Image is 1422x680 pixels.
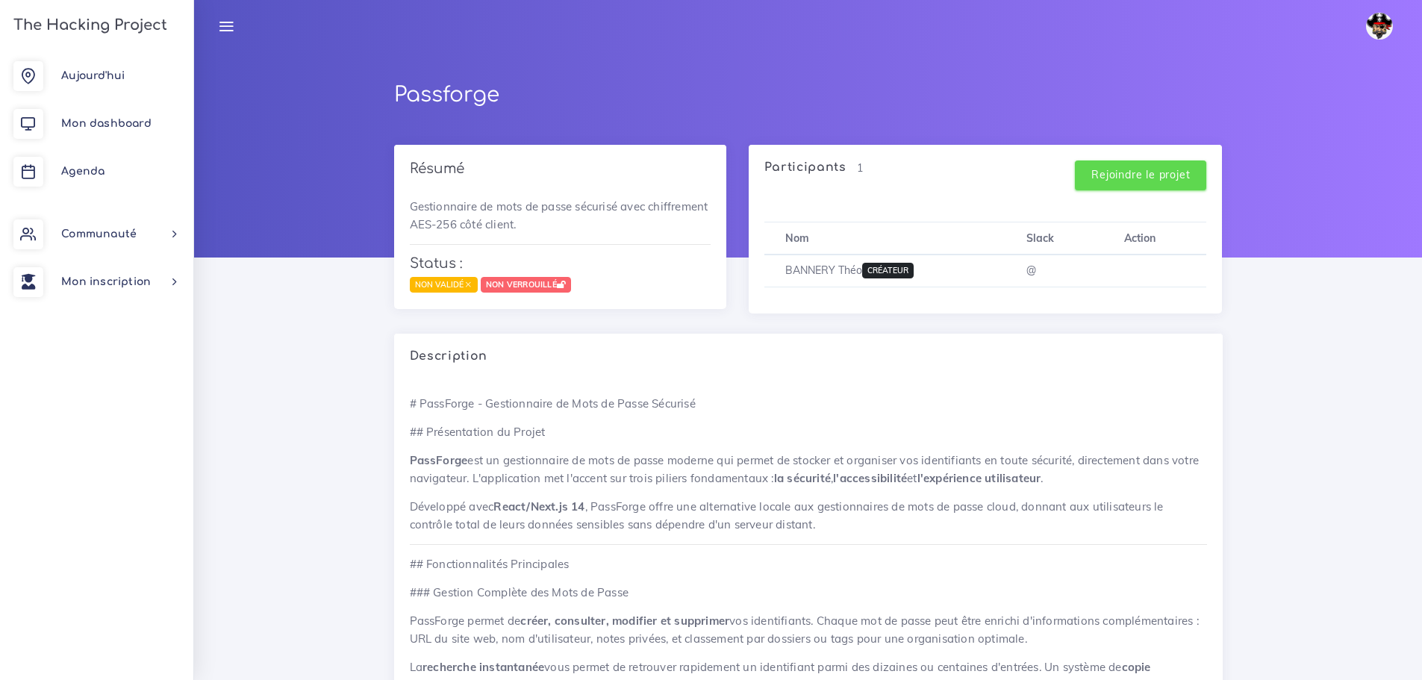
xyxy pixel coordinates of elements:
[917,471,1041,485] strong: l'expérience utilisateur
[410,160,549,177] h4: Résumé
[410,453,468,467] strong: PassForge
[862,263,914,278] span: Créateur
[486,279,566,290] strong: Non verrouillé
[774,471,831,485] strong: la sécurité
[410,498,1207,534] p: Développé avec , PassForge offre une alternative locale aux gestionnaires de mots de passe cloud,...
[1005,255,1103,287] td: @
[764,160,846,175] h4: Participants
[410,395,1207,413] p: # PassForge - Gestionnaire de Mots de Passe Sécurisé
[1005,222,1103,255] th: Slack
[833,471,907,485] strong: l'accessibilité
[410,349,488,364] h4: Description
[410,555,1207,573] p: ## Fonctionnalités Principales
[61,166,105,177] span: Agenda
[410,255,711,272] h4: Status :
[9,17,167,34] h3: The Hacking Project
[394,83,1223,108] h1: Passforge
[410,423,1207,441] p: ## Présentation du Projet
[520,614,729,628] strong: créer, consulter, modifier et supprimer
[410,612,1207,648] p: PassForge permet de vos identifiants. Chaque mot de passe peut être enrichi d'informations complé...
[422,660,544,674] strong: recherche instantanée
[764,160,974,175] div: 1
[410,452,1207,487] p: est un gestionnaire de mots de passe moderne qui permet de stocker et organiser vos identifiants ...
[1103,222,1206,255] th: Action
[410,198,711,234] p: Gestionnaire de mots de passe sécurisé avec chiffrement AES-256 côté client.
[764,255,1005,287] td: BANNERY Théo
[764,222,1005,255] th: Nom
[61,70,125,81] span: Aujourd'hui
[61,228,137,240] span: Communauté
[1366,13,1393,40] img: avatar
[410,277,478,293] span: Non validé
[493,499,584,514] strong: React/Next.js 14
[61,276,151,287] span: Mon inscription
[1075,160,1206,191] input: Rejoindre le projet
[61,118,152,129] span: Mon dashboard
[410,584,1207,602] p: ### Gestion Complète des Mots de Passe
